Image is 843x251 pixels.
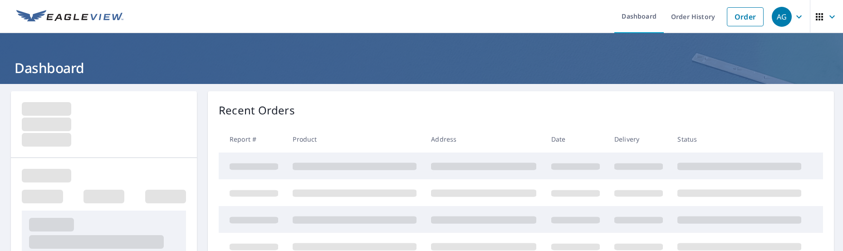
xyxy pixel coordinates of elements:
div: AG [772,7,792,27]
p: Recent Orders [219,102,295,118]
th: Report # [219,126,285,153]
th: Delivery [607,126,670,153]
th: Product [285,126,424,153]
a: Order [727,7,764,26]
img: EV Logo [16,10,123,24]
th: Status [670,126,809,153]
th: Address [424,126,544,153]
h1: Dashboard [11,59,832,77]
th: Date [544,126,607,153]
